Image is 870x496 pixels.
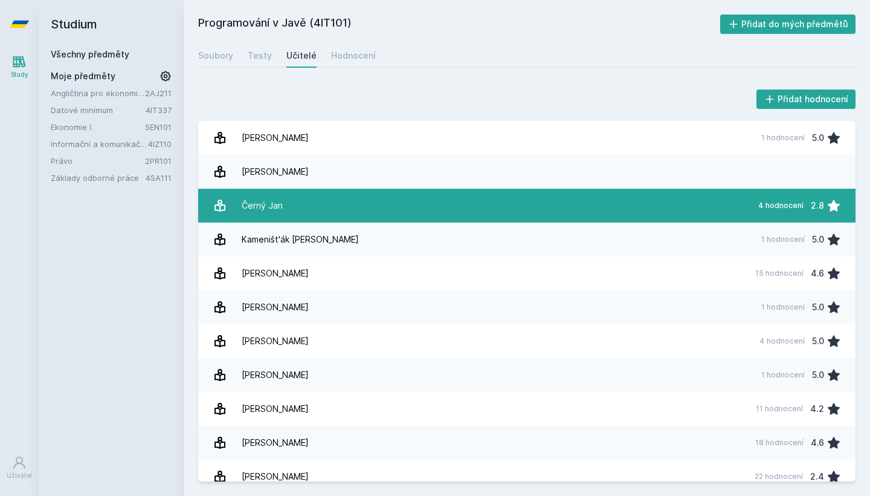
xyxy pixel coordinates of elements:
[331,44,376,68] a: Hodnocení
[198,358,855,392] a: [PERSON_NAME] 1 hodnocení 5.0
[198,223,855,256] a: Kameništ'ák [PERSON_NAME] 1 hodnocení 5.0
[198,50,233,62] div: Soubory
[145,156,172,166] a: 2PR101
[811,194,824,218] div: 2.8
[811,261,824,286] div: 4.6
[758,201,804,210] div: 4 hodnocení
[242,227,359,252] div: Kameništ'ák [PERSON_NAME]
[242,295,309,319] div: [PERSON_NAME]
[761,370,805,380] div: 1 hodnocení
[755,269,804,278] div: 15 hodnocení
[286,44,317,68] a: Učitelé
[242,363,309,387] div: [PERSON_NAME]
[242,160,309,184] div: [PERSON_NAME]
[242,194,283,218] div: Černý Jan
[51,104,146,116] a: Datové minimum
[756,404,803,414] div: 11 hodnocení
[198,155,855,189] a: [PERSON_NAME]
[51,87,145,99] a: Angličtina pro ekonomická studia 1 (B2/C1)
[286,50,317,62] div: Učitelé
[812,363,824,387] div: 5.0
[145,122,172,132] a: 5EN101
[51,121,145,133] a: Ekonomie I.
[242,126,309,150] div: [PERSON_NAME]
[248,50,272,62] div: Testy
[810,397,824,421] div: 4.2
[242,465,309,489] div: [PERSON_NAME]
[756,90,856,109] button: Přidat hodnocení
[198,189,855,223] a: Černý Jan 4 hodnocení 2.8
[2,48,36,85] a: Study
[331,50,376,62] div: Hodnocení
[51,138,148,150] a: Informační a komunikační technologie
[51,172,146,184] a: Základy odborné práce
[51,70,115,82] span: Moje předměty
[145,88,172,98] a: 2AJ211
[198,44,233,68] a: Soubory
[242,431,309,455] div: [PERSON_NAME]
[198,121,855,155] a: [PERSON_NAME] 1 hodnocení 5.0
[146,105,172,115] a: 4IT337
[761,133,805,143] div: 1 hodnocení
[198,256,855,290] a: [PERSON_NAME] 15 hodnocení 4.6
[812,227,824,252] div: 5.0
[198,460,855,494] a: [PERSON_NAME] 22 hodnocení 2.4
[146,173,172,183] a: 4SA111
[811,431,824,455] div: 4.6
[7,471,32,480] div: Uživatel
[810,465,824,489] div: 2.4
[755,438,804,448] div: 18 hodnocení
[720,15,856,34] button: Přidat do mých předmětů
[242,397,309,421] div: [PERSON_NAME]
[242,329,309,353] div: [PERSON_NAME]
[51,155,145,167] a: Právo
[761,302,805,312] div: 1 hodnocení
[761,235,805,244] div: 1 hodnocení
[51,49,129,59] a: Všechny předměty
[812,126,824,150] div: 5.0
[2,449,36,486] a: Uživatel
[11,70,28,79] div: Study
[248,44,272,68] a: Testy
[198,426,855,460] a: [PERSON_NAME] 18 hodnocení 4.6
[198,324,855,358] a: [PERSON_NAME] 4 hodnocení 5.0
[759,336,805,346] div: 4 hodnocení
[148,139,172,149] a: 4IZ110
[755,472,803,481] div: 22 hodnocení
[198,290,855,324] a: [PERSON_NAME] 1 hodnocení 5.0
[812,329,824,353] div: 5.0
[812,295,824,319] div: 5.0
[198,15,720,34] h2: Programování v Javě (4IT101)
[198,392,855,426] a: [PERSON_NAME] 11 hodnocení 4.2
[242,261,309,286] div: [PERSON_NAME]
